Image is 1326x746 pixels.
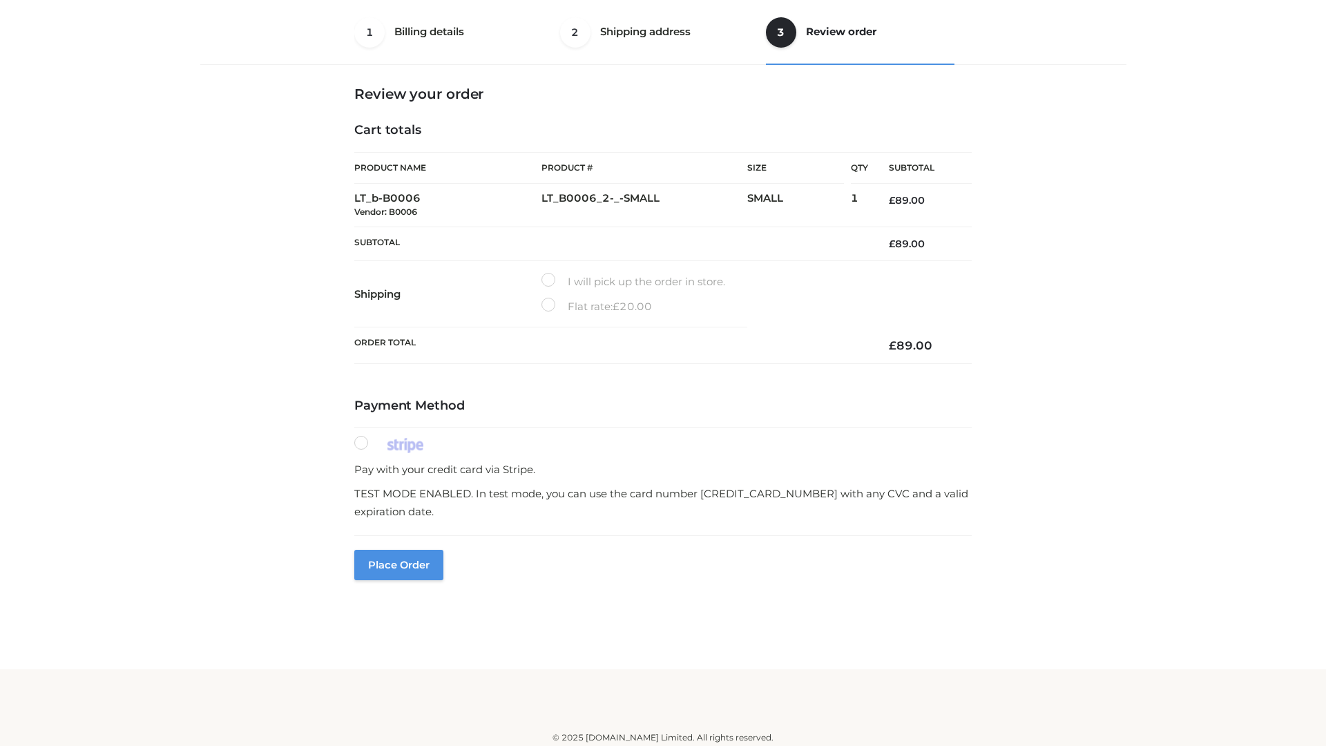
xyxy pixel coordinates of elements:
button: Place order [354,550,443,580]
th: Size [747,153,844,184]
h4: Cart totals [354,123,972,138]
bdi: 20.00 [613,300,652,313]
td: LT_b-B0006 [354,184,541,227]
th: Order Total [354,327,868,364]
bdi: 89.00 [889,338,932,352]
small: Vendor: B0006 [354,207,417,217]
span: £ [889,338,896,352]
p: TEST MODE ENABLED. In test mode, you can use the card number [CREDIT_CARD_NUMBER] with any CVC an... [354,485,972,520]
td: SMALL [747,184,851,227]
td: 1 [851,184,868,227]
h4: Payment Method [354,399,972,414]
span: £ [613,300,619,313]
label: I will pick up the order in store. [541,273,725,291]
th: Product # [541,152,747,184]
th: Product Name [354,152,541,184]
bdi: 89.00 [889,238,925,250]
th: Shipping [354,261,541,327]
h3: Review your order [354,86,972,102]
div: © 2025 [DOMAIN_NAME] Limited. All rights reserved. [205,731,1121,745]
th: Subtotal [354,227,868,260]
label: Flat rate: [541,298,652,316]
span: £ [889,238,895,250]
td: LT_B0006_2-_-SMALL [541,184,747,227]
span: £ [889,194,895,207]
bdi: 89.00 [889,194,925,207]
p: Pay with your credit card via Stripe. [354,461,972,479]
th: Qty [851,152,868,184]
th: Subtotal [868,153,972,184]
